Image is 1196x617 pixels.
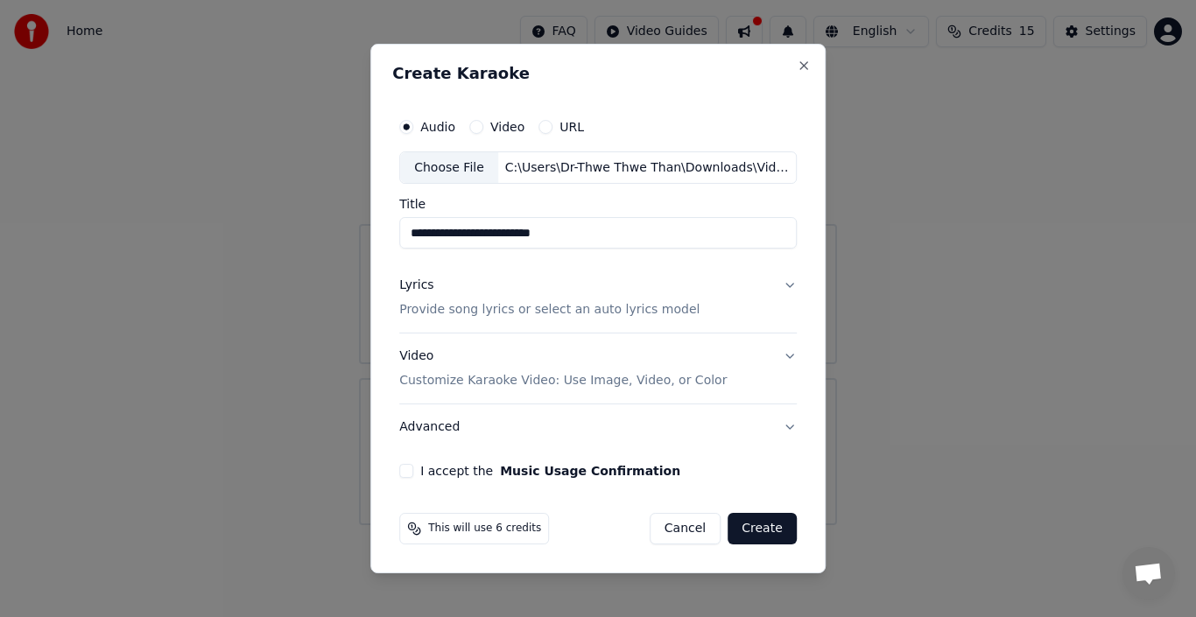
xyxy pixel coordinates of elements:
label: Title [399,199,797,211]
label: URL [559,121,584,133]
h2: Create Karaoke [392,66,804,81]
p: Provide song lyrics or select an auto lyrics model [399,302,700,319]
button: LyricsProvide song lyrics or select an auto lyrics model [399,263,797,333]
div: Video [399,348,727,390]
div: C:\Users\Dr-Thwe Thwe Than\Downloads\Video\မနော-အခုကောင်းမှနောင်ကောင်း.mp4 [498,159,796,177]
div: Lyrics [399,277,433,295]
div: Choose File [400,152,498,184]
button: VideoCustomize Karaoke Video: Use Image, Video, or Color [399,334,797,404]
label: Audio [420,121,455,133]
button: Cancel [650,513,721,544]
button: Create [728,513,797,544]
span: This will use 6 credits [428,522,541,536]
label: Video [490,121,524,133]
button: Advanced [399,404,797,450]
button: I accept the [500,465,680,477]
p: Customize Karaoke Video: Use Image, Video, or Color [399,372,727,389]
label: I accept the [420,465,680,477]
